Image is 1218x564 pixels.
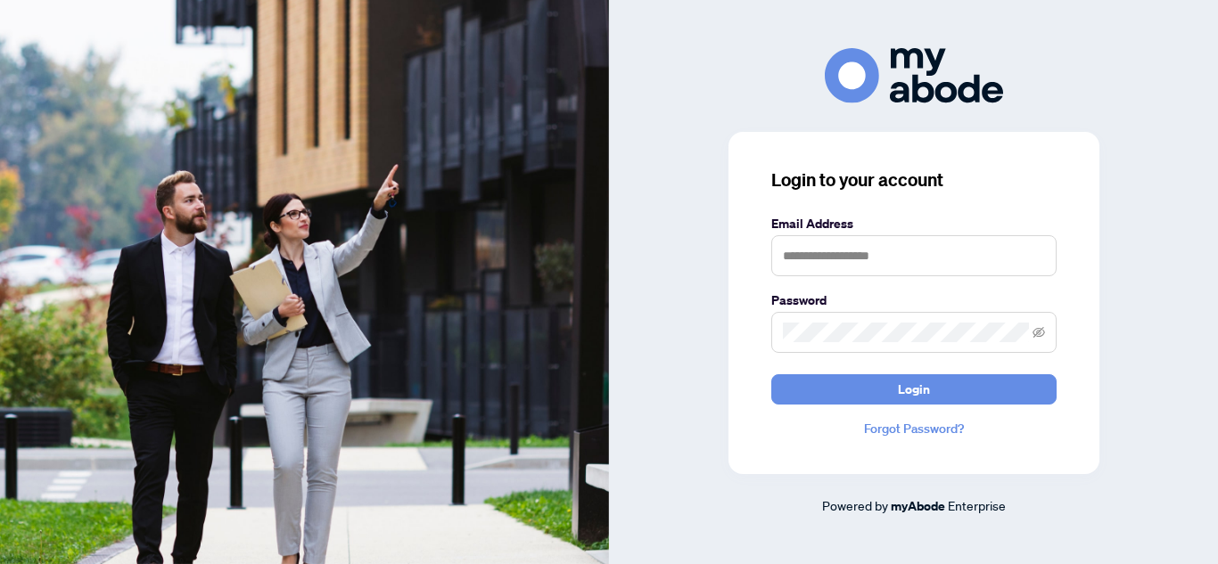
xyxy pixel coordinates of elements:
img: ma-logo [825,48,1003,102]
span: Login [898,375,930,404]
span: Enterprise [948,497,1006,513]
button: Login [771,374,1057,405]
span: Powered by [822,497,888,513]
a: Forgot Password? [771,419,1057,438]
h3: Login to your account [771,168,1057,192]
span: eye-invisible [1033,326,1045,339]
a: myAbode [891,496,945,516]
label: Email Address [771,214,1057,233]
label: Password [771,290,1057,310]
